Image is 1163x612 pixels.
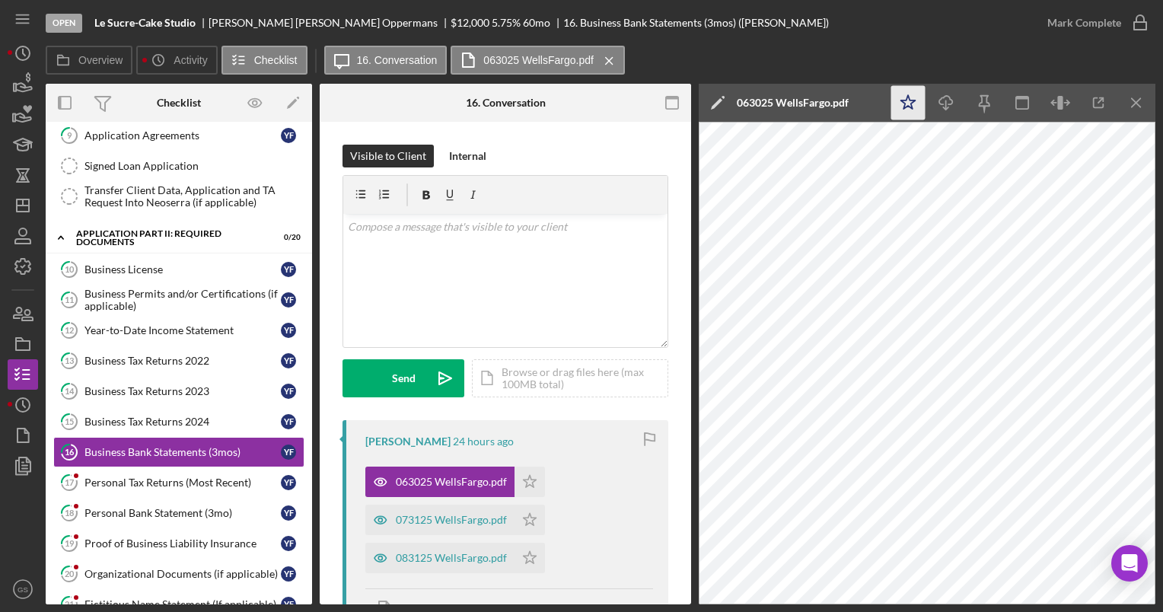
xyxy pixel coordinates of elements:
time: 2025-09-22 00:00 [453,435,514,448]
button: Mark Complete [1032,8,1155,38]
div: Proof of Business Liability Insurance [84,537,281,550]
div: Year-to-Date Income Statement [84,324,281,336]
div: Y F [281,128,296,143]
b: Le Sucre-Cake Studio [94,17,196,29]
div: Application Agreements [84,129,281,142]
tspan: 14 [65,386,75,396]
label: Checklist [254,54,298,66]
div: Business Permits and/or Certifications (if applicable) [84,288,281,312]
div: Y F [281,475,296,490]
div: Open Intercom Messenger [1111,545,1148,582]
button: Visible to Client [343,145,434,167]
a: 11Business Permits and/or Certifications (if applicable)YF [53,285,304,315]
div: Business Bank Statements (3mos) [84,446,281,458]
tspan: 12 [65,325,74,335]
div: Signed Loan Application [84,160,304,172]
button: 063025 WellsFargo.pdf [451,46,625,75]
tspan: 9 [67,130,72,140]
a: 17Personal Tax Returns (Most Recent)YF [53,467,304,498]
div: Checklist [157,97,201,109]
div: [PERSON_NAME] [365,435,451,448]
tspan: 17 [65,477,75,487]
div: Business Tax Returns 2022 [84,355,281,367]
div: 083125 WellsFargo.pdf [396,552,507,564]
text: GS [18,585,28,594]
div: 16. Conversation [466,97,546,109]
button: Send [343,359,464,397]
tspan: 13 [65,355,74,365]
span: $12,000 [451,16,489,29]
div: Internal [449,145,486,167]
div: Y F [281,445,296,460]
button: 16. Conversation [324,46,448,75]
a: 20Organizational Documents (if applicable)YF [53,559,304,589]
tspan: 11 [65,295,74,304]
div: Y F [281,292,296,308]
a: 12Year-to-Date Income StatementYF [53,315,304,346]
div: Mark Complete [1047,8,1121,38]
div: Y F [281,566,296,582]
div: 073125 WellsFargo.pdf [396,514,507,526]
label: Activity [174,54,207,66]
div: Organizational Documents (if applicable) [84,568,281,580]
div: Y F [281,414,296,429]
div: Visible to Client [350,145,426,167]
div: Send [392,359,416,397]
a: 13Business Tax Returns 2022YF [53,346,304,376]
button: Internal [441,145,494,167]
a: Signed Loan Application [53,151,304,181]
a: 19Proof of Business Liability InsuranceYF [53,528,304,559]
a: 14Business Tax Returns 2023YF [53,376,304,406]
div: 60 mo [523,17,550,29]
a: Transfer Client Data, Application and TA Request Into Neoserra (if applicable) [53,181,304,212]
button: 083125 WellsFargo.pdf [365,543,545,573]
button: Overview [46,46,132,75]
div: Transfer Client Data, Application and TA Request Into Neoserra (if applicable) [84,184,304,209]
tspan: 16 [65,447,75,457]
tspan: 18 [65,508,74,518]
div: Personal Tax Returns (Most Recent) [84,477,281,489]
button: 063025 WellsFargo.pdf [365,467,545,497]
a: 16Business Bank Statements (3mos)YF [53,437,304,467]
label: Overview [78,54,123,66]
div: 0 / 20 [273,233,301,242]
a: 15Business Tax Returns 2024YF [53,406,304,437]
div: Y F [281,536,296,551]
div: 063025 WellsFargo.pdf [737,97,849,109]
a: 18Personal Bank Statement (3mo)YF [53,498,304,528]
div: Y F [281,323,296,338]
div: 063025 WellsFargo.pdf [396,476,507,488]
button: Checklist [221,46,307,75]
tspan: 21 [65,599,74,609]
tspan: 10 [65,264,75,274]
a: 10Business LicenseYF [53,254,304,285]
button: GS [8,574,38,604]
button: Activity [136,46,217,75]
div: Business Tax Returns 2024 [84,416,281,428]
div: Y F [281,505,296,521]
tspan: 19 [65,538,75,548]
a: 9Application AgreementsYF [53,120,304,151]
button: 073125 WellsFargo.pdf [365,505,545,535]
label: 16. Conversation [357,54,438,66]
div: Application Part II: Required Documents [76,229,263,247]
div: Fictitious Name Statement (If applicable) [84,598,281,610]
label: 063025 WellsFargo.pdf [483,54,594,66]
div: 16. Business Bank Statements (3mos) ([PERSON_NAME]) [563,17,829,29]
div: Business Tax Returns 2023 [84,385,281,397]
div: 5.75 % [492,17,521,29]
tspan: 20 [65,569,75,579]
div: Y F [281,262,296,277]
div: Y F [281,384,296,399]
tspan: 15 [65,416,74,426]
div: [PERSON_NAME] [PERSON_NAME] Oppermans [209,17,451,29]
div: Y F [281,353,296,368]
div: Open [46,14,82,33]
div: Y F [281,597,296,612]
div: Business License [84,263,281,276]
div: Personal Bank Statement (3mo) [84,507,281,519]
